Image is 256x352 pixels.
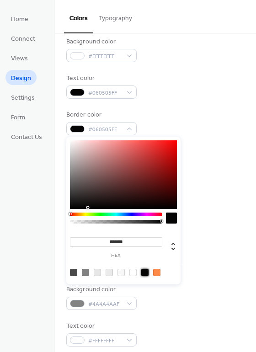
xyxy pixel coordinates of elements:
div: Background color [66,285,135,294]
a: Form [5,109,31,124]
span: #060505FF [88,88,122,98]
span: #FFFFFFFF [88,336,122,346]
span: Connect [11,34,35,44]
div: rgb(74, 74, 74) [70,269,77,276]
span: Form [11,113,25,123]
div: Background color [66,37,135,47]
a: Settings [5,90,40,105]
span: #060505FF [88,125,122,134]
div: Text color [66,74,135,83]
a: Views [5,50,33,65]
a: Contact Us [5,129,48,144]
span: Home [11,15,28,24]
div: rgb(255, 255, 255) [129,269,137,276]
span: Views [11,54,28,64]
div: rgb(248, 248, 248) [117,269,125,276]
div: rgb(6, 5, 5) [141,269,149,276]
span: #FFFFFFFF [88,52,122,61]
a: Connect [5,31,41,46]
div: rgb(235, 235, 235) [106,269,113,276]
a: Design [5,70,37,85]
div: rgb(231, 231, 231) [94,269,101,276]
div: Text color [66,321,135,331]
span: Design [11,74,31,83]
div: Border color [66,110,135,120]
a: Home [5,11,34,26]
span: Contact Us [11,133,42,142]
span: #4A4A4AAF [88,299,122,309]
label: hex [70,253,162,258]
div: rgba(74, 74, 74, 0.6862745098039216) [82,269,89,276]
span: Settings [11,93,35,103]
div: rgb(255, 137, 70) [153,269,160,276]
